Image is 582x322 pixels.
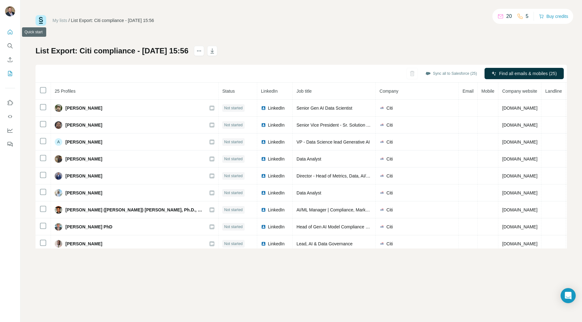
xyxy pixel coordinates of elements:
span: [DOMAIN_NAME] [502,190,537,195]
span: Citi [386,190,393,196]
span: Status [222,89,235,94]
span: Head of Gen AI Model Compliance Review [297,224,380,229]
p: 20 [506,13,512,20]
img: Avatar [55,121,62,129]
div: Open Intercom Messenger [561,288,576,303]
span: Citi [386,122,393,128]
img: Avatar [55,172,62,180]
span: [PERSON_NAME] [65,122,102,128]
span: 25 Profiles [55,89,75,94]
span: AI/ML Manager | Compliance, Market Surveillance & Financial Crime Analytics [297,207,449,212]
span: [PERSON_NAME] ([PERSON_NAME]) [PERSON_NAME], Ph.D., CAMS [65,207,203,213]
span: LinkedIn [268,207,285,213]
span: [PERSON_NAME] [65,105,102,111]
span: LinkedIn [268,241,285,247]
img: Avatar [5,6,15,16]
img: LinkedIn logo [261,123,266,128]
img: Avatar [55,155,62,163]
img: company-logo [380,207,385,212]
span: Not started [224,224,243,230]
span: [PERSON_NAME] [65,156,102,162]
button: Dashboard [5,125,15,136]
img: Surfe Logo [36,15,46,26]
span: [PERSON_NAME] [65,173,102,179]
span: Company [380,89,398,94]
h1: List Export: Citi compliance - [DATE] 15:56 [36,46,188,56]
span: Data Analyst [297,156,321,161]
img: company-logo [380,123,385,128]
span: LinkedIn [268,224,285,230]
span: [PERSON_NAME] [65,139,102,145]
img: LinkedIn logo [261,207,266,212]
span: [DOMAIN_NAME] [502,156,537,161]
button: Feedback [5,139,15,150]
span: Not started [224,190,243,196]
img: Avatar [55,240,62,248]
span: Citi [386,156,393,162]
span: Citi [386,105,393,111]
span: [PERSON_NAME] [65,241,102,247]
img: company-logo [380,106,385,111]
span: Data Analyst [297,190,321,195]
span: Not started [224,173,243,179]
span: Citi [386,224,393,230]
span: LinkedIn [268,122,285,128]
span: Not started [224,139,243,145]
span: LinkedIn [268,173,285,179]
span: Mobile [481,89,494,94]
button: Search [5,40,15,52]
span: Senior Vice President - Sr. Solution Architect Lead (Assisted Channels & AI Ops) [297,123,453,128]
span: Citi [386,173,393,179]
span: Company website [502,89,537,94]
img: LinkedIn logo [261,190,266,195]
span: [DOMAIN_NAME] [502,139,537,145]
img: LinkedIn logo [261,241,266,246]
img: Avatar [55,223,62,231]
img: Avatar [55,104,62,112]
span: [DOMAIN_NAME] [502,123,537,128]
span: VP - Data Science lead Generative AI [297,139,370,145]
span: Director - Head of Metrics, Data, AI/ML & Control Technology [297,173,415,178]
p: 5 [526,13,529,20]
img: company-logo [380,139,385,145]
button: Buy credits [539,12,568,21]
button: Use Surfe API [5,111,15,122]
img: company-logo [380,224,385,229]
button: Sync all to Salesforce (25) [421,69,481,78]
img: company-logo [380,156,385,161]
img: LinkedIn logo [261,224,266,229]
span: Not started [224,122,243,128]
span: Job title [297,89,312,94]
img: Avatar [55,206,62,214]
span: LinkedIn [268,139,285,145]
img: company-logo [380,190,385,195]
span: Senior Gen AI Data Scientist [297,106,352,111]
span: [PERSON_NAME] PhD [65,224,112,230]
a: My lists [53,18,67,23]
img: company-logo [380,173,385,178]
button: Enrich CSV [5,54,15,65]
img: company-logo [380,241,385,246]
span: Not started [224,105,243,111]
span: [DOMAIN_NAME] [502,207,537,212]
span: [DOMAIN_NAME] [502,106,537,111]
img: LinkedIn logo [261,156,266,161]
img: LinkedIn logo [261,173,266,178]
span: [PERSON_NAME] [65,190,102,196]
span: Find all emails & mobiles (25) [499,70,557,77]
span: Email [463,89,474,94]
button: actions [194,46,204,56]
span: Landline [545,89,562,94]
span: [DOMAIN_NAME] [502,224,537,229]
span: Citi [386,241,393,247]
button: Find all emails & mobiles (25) [485,68,564,79]
img: LinkedIn logo [261,139,266,145]
span: LinkedIn [268,105,285,111]
li: / [69,17,70,24]
span: Citi [386,139,393,145]
span: Not started [224,207,243,213]
span: LinkedIn [268,156,285,162]
span: Lead, AI & Data Governance [297,241,352,246]
button: My lists [5,68,15,79]
span: LinkedIn [261,89,278,94]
